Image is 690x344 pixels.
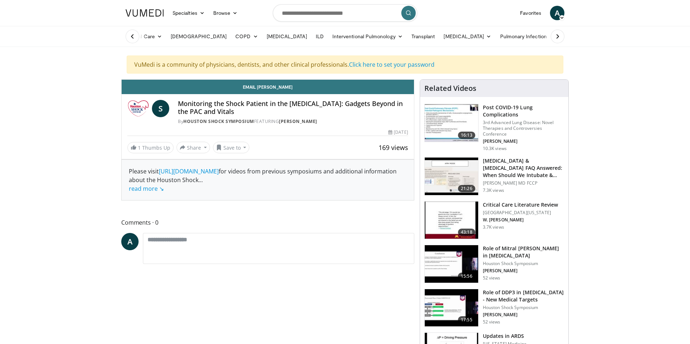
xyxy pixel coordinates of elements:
[138,144,141,151] span: 1
[439,29,495,44] a: [MEDICAL_DATA]
[483,157,564,179] h3: [MEDICAL_DATA] & [MEDICAL_DATA] FAQ Answered: When Should We Intubate & How Do We Adj…
[176,142,210,153] button: Share
[425,202,478,239] img: 1d1ca009-d6ac-44bf-b092-5eca21ea4ff6.150x105_q85_crop-smart_upscale.jpg
[178,118,408,125] div: By FEATURING
[483,332,527,340] h3: Updates in ARDS
[213,142,250,153] button: Save to
[483,305,564,310] p: Houston Shock Symposium
[379,143,408,152] span: 169 views
[483,268,564,274] p: [PERSON_NAME]
[407,29,440,44] a: Transplant
[425,104,478,142] img: 667297da-f7fe-4586-84bf-5aeb1aa9adcb.150x105_q85_crop-smart_upscale.jpg
[424,104,564,151] a: 16:13 Post COVID-19 Lung Complications 3rd Advanced Lung Disease: Novel Therapies and Controversi...
[483,245,564,259] h3: Role of Mitral [PERSON_NAME] in [MEDICAL_DATA]
[178,100,408,115] h4: Monitoring the Shock Patient in the [MEDICAL_DATA]: Gadgets Beyond in the PAC and Vitals
[159,167,219,175] a: [URL][DOMAIN_NAME]
[516,6,546,20] a: Favorites
[388,129,408,136] div: [DATE]
[483,210,558,216] p: [GEOGRAPHIC_DATA][US_STATE]
[483,188,504,193] p: 7.3K views
[425,158,478,195] img: 0f7493d4-2bdb-4f17-83da-bd9accc2ebef.150x105_q85_crop-smart_upscale.jpg
[129,167,407,193] div: Please visit for videos from previous symposiums and additional information about the Houston Shock
[483,289,564,303] h3: Role of DDP3 in [MEDICAL_DATA] - New Medical Targets
[483,261,564,266] p: Houston Shock Symposium
[279,118,317,124] a: [PERSON_NAME]
[122,80,414,94] a: Email [PERSON_NAME]
[209,6,242,20] a: Browse
[424,201,564,239] a: 43:18 Critical Care Literature Review [GEOGRAPHIC_DATA][US_STATE] W. [PERSON_NAME] 3.7K views
[483,180,564,186] p: [PERSON_NAME] MD FCCP
[127,142,174,153] a: 1 Thumbs Up
[168,6,209,20] a: Specialties
[152,100,169,117] a: S
[458,229,475,236] span: 43:18
[129,176,203,193] span: ...
[483,224,504,230] p: 3.7K views
[425,289,478,327] img: ca26b17d-6429-44b4-8be9-c6a7e4991fff.150x105_q85_crop-smart_upscale.jpg
[483,201,558,208] h3: Critical Care Literature Review
[483,120,564,137] p: 3rd Advanced Lung Disease: Novel Therapies and Controversies Conference
[424,157,564,195] a: 21:26 [MEDICAL_DATA] & [MEDICAL_DATA] FAQ Answered: When Should We Intubate & How Do We Adj… [PER...
[458,273,475,280] span: 15:56
[328,29,407,44] a: Interventional Pulmonology
[483,138,564,144] p: [PERSON_NAME]
[550,6,564,20] a: A
[127,100,149,117] img: Houston Shock Symposium
[121,233,139,250] a: A
[425,245,478,283] img: 57e22e54-19b1-4882-88b8-6d21d5b7a5fe.150x105_q85_crop-smart_upscale.jpg
[231,29,262,44] a: COPD
[424,84,476,93] h4: Related Videos
[311,29,328,44] a: ILD
[129,185,164,193] a: read more ↘
[458,316,475,323] span: 17:55
[483,104,564,118] h3: Post COVID-19 Lung Complications
[262,29,311,44] a: [MEDICAL_DATA]
[424,245,564,283] a: 15:56 Role of Mitral [PERSON_NAME] in [MEDICAL_DATA] Houston Shock Symposium [PERSON_NAME] 52 views
[483,319,501,325] p: 52 views
[483,146,507,151] p: 10.3K views
[273,4,417,22] input: Search topics, interventions
[483,275,501,281] p: 52 views
[496,29,558,44] a: Pulmonary Infection
[483,312,564,318] p: [PERSON_NAME]
[183,118,254,124] a: Houston Shock Symposium
[458,185,475,192] span: 21:26
[424,289,564,327] a: 17:55 Role of DDP3 in [MEDICAL_DATA] - New Medical Targets Houston Shock Symposium [PERSON_NAME] ...
[166,29,231,44] a: [DEMOGRAPHIC_DATA]
[458,132,475,139] span: 16:13
[121,218,414,227] span: Comments 0
[349,61,434,69] a: Click here to set your password
[127,56,563,74] div: VuMedi is a community of physicians, dentists, and other clinical professionals.
[483,217,558,223] p: W. [PERSON_NAME]
[126,9,164,17] img: VuMedi Logo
